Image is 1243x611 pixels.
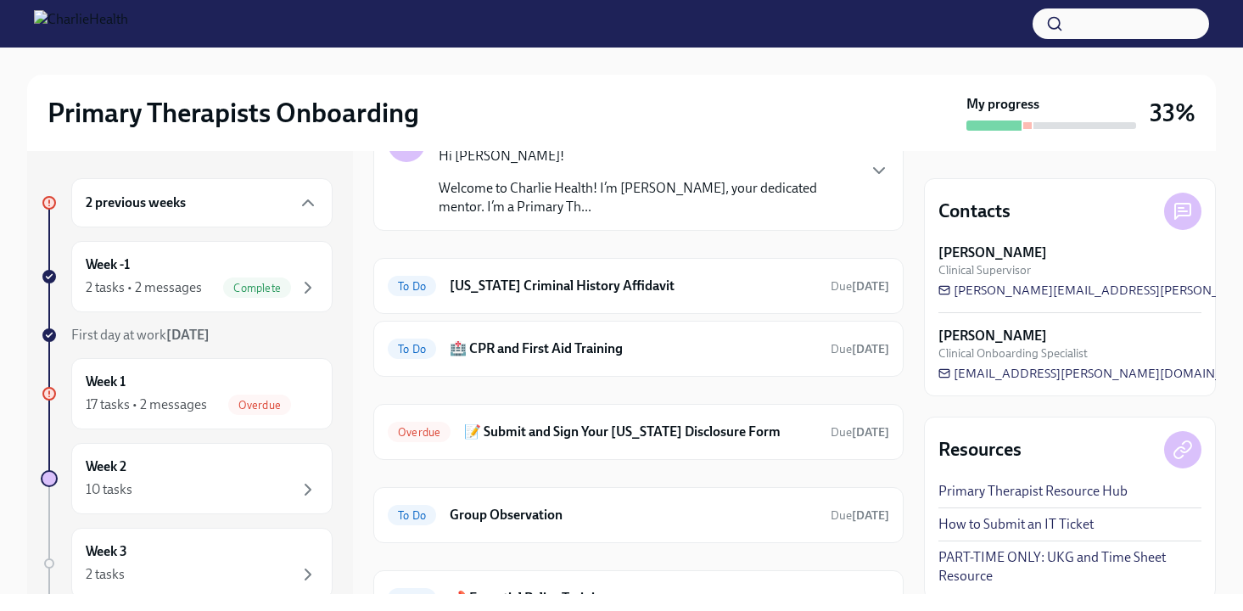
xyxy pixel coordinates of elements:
a: How to Submit an IT Ticket [938,515,1094,534]
a: To DoGroup ObservationDue[DATE] [388,502,889,529]
div: 2 tasks • 2 messages [86,278,202,297]
h3: 33% [1150,98,1195,128]
strong: [DATE] [166,327,210,343]
h6: 🏥 CPR and First Aid Training [450,339,817,358]
strong: [DATE] [852,425,889,440]
span: To Do [388,509,436,522]
span: Overdue [228,399,291,412]
a: Week 32 tasks [41,528,333,599]
h4: Contacts [938,199,1011,224]
div: 2 previous weeks [71,178,333,227]
p: Welcome to Charlie Health! I’m [PERSON_NAME], your dedicated mentor. I’m a Primary Th... [439,179,855,216]
strong: [PERSON_NAME] [938,244,1047,262]
p: Hi [PERSON_NAME]! [439,147,855,165]
h6: Group Observation [450,506,817,524]
span: August 16th, 2025 10:00 [831,341,889,357]
div: 17 tasks • 2 messages [86,395,207,414]
strong: My progress [966,95,1039,114]
span: August 8th, 2025 10:00 [831,424,889,440]
span: August 18th, 2025 10:00 [831,591,889,607]
strong: [DATE] [852,279,889,294]
div: 2 tasks [86,565,125,584]
strong: [PERSON_NAME] [938,327,1047,345]
span: Clinical Onboarding Specialist [938,345,1088,362]
span: Due [831,342,889,356]
h2: Primary Therapists Onboarding [48,96,419,130]
h6: Week 2 [86,457,126,476]
a: Overdue📝 Submit and Sign Your [US_STATE] Disclosure FormDue[DATE] [388,418,889,446]
a: Week -12 tasks • 2 messagesComplete [41,241,333,312]
a: To Do[US_STATE] Criminal History AffidavitDue[DATE] [388,272,889,300]
a: First day at work[DATE] [41,326,333,345]
span: Complete [223,282,291,294]
img: CharlieHealth [34,10,128,37]
span: August 11th, 2025 10:00 [831,507,889,524]
h6: [US_STATE] Criminal History Affidavit [450,277,817,295]
span: Due [831,279,889,294]
h6: 📝 Submit and Sign Your [US_STATE] Disclosure Form [464,423,817,441]
a: Primary Therapist Resource Hub [938,482,1128,501]
a: To Do🏥 CPR and First Aid TrainingDue[DATE] [388,335,889,362]
h6: Week 1 [86,373,126,391]
a: Week 210 tasks [41,443,333,514]
h4: Resources [938,437,1022,462]
span: To Do [388,592,436,605]
strong: [DATE] [852,342,889,356]
h6: Week 3 [86,542,127,561]
a: PART-TIME ONLY: UKG and Time Sheet Resource [938,548,1201,586]
h6: Week -1 [86,255,130,274]
span: To Do [388,343,436,356]
strong: [DATE] [852,508,889,523]
span: Due [831,591,889,606]
div: 10 tasks [86,480,132,499]
span: First day at work [71,327,210,343]
span: Overdue [388,426,451,439]
span: Due [831,425,889,440]
span: To Do [388,280,436,293]
h6: 📌 Essential Relias Trainings [450,589,817,608]
span: Clinical Supervisor [938,262,1031,278]
span: Due [831,508,889,523]
h6: 2 previous weeks [86,193,186,212]
strong: [DATE] [852,591,889,606]
span: August 17th, 2025 10:00 [831,278,889,294]
a: Week 117 tasks • 2 messagesOverdue [41,358,333,429]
